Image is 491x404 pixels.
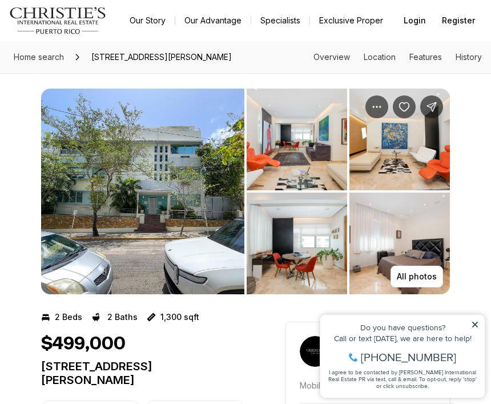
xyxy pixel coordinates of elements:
[120,13,175,29] a: Our Story
[160,313,199,322] p: 1,300 sqft
[41,89,450,294] div: Listing Photos
[251,13,309,29] a: Specialists
[442,16,475,25] span: Register
[41,333,126,355] h1: $499,000
[247,89,450,294] li: 2 of 3
[310,13,405,29] a: Exclusive Properties
[41,359,244,387] p: [STREET_ADDRESS][PERSON_NAME]
[14,70,163,92] span: I agree to be contacted by [PERSON_NAME] International Real Estate PR via text, call & email. To ...
[175,13,251,29] a: Our Advantage
[12,37,165,45] div: Call or text [DATE], we are here to help!
[420,95,443,118] button: Share Property: 610 AVE MIRAMAR #202
[247,89,347,190] button: View image gallery
[313,53,482,62] nav: Page section menu
[391,266,443,287] button: All photos
[393,95,416,118] button: Save Property: 610 AVE MIRAMAR #202
[91,308,138,326] button: 2 Baths
[456,52,482,62] a: Skip to: History
[107,313,138,322] p: 2 Baths
[300,381,356,390] p: Mobile number
[87,48,236,66] span: [STREET_ADDRESS][PERSON_NAME]
[41,89,244,294] li: 1 of 3
[9,48,69,66] a: Home search
[397,272,437,281] p: All photos
[313,52,350,62] a: Skip to: Overview
[404,16,426,25] span: Login
[12,26,165,34] div: Do you have questions?
[349,89,450,190] button: View image gallery
[47,54,142,65] span: [PHONE_NUMBER]
[365,95,388,118] button: Property options
[435,9,482,32] button: Register
[364,52,396,62] a: Skip to: Location
[9,7,107,34] img: logo
[55,313,82,322] p: 2 Beds
[41,89,244,294] button: View image gallery
[14,52,64,62] span: Home search
[409,52,442,62] a: Skip to: Features
[397,9,433,32] button: Login
[349,193,450,294] button: View image gallery
[247,193,347,294] button: View image gallery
